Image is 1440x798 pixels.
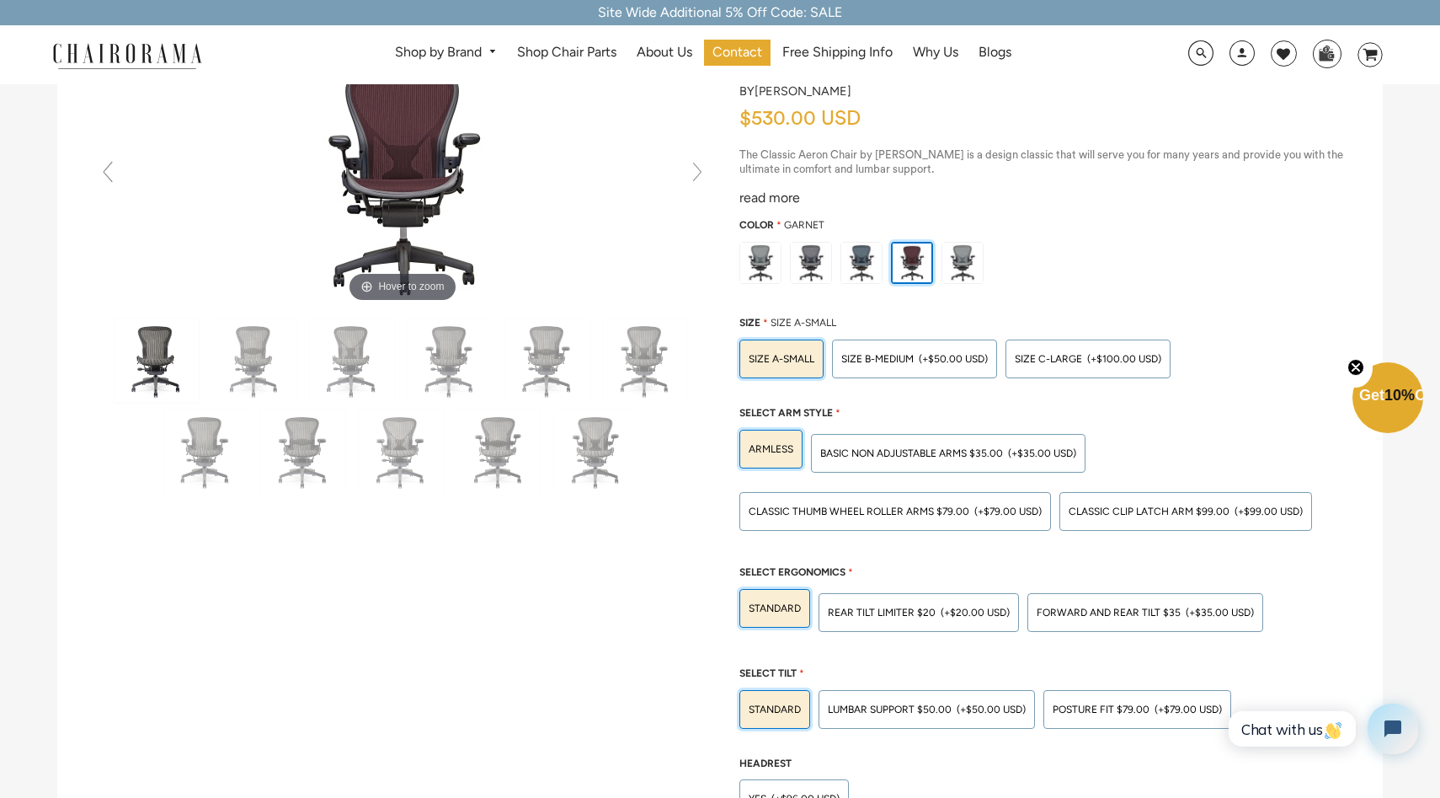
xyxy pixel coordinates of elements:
[509,40,625,66] a: Shop Chair Parts
[791,243,831,283] img: https://apo-admin.mageworx.com/front/img/chairorama.myshopify.com/f520d7dfa44d3d2e85a5fe9a0a95ca9...
[749,353,814,365] span: SIZE A-SMALL
[771,317,836,329] span: SIZE A-SMALL
[893,244,931,282] img: https://apo-admin.mageworx.com/front/img/chairorama.myshopify.com/f0a8248bab2644c909809aada6fe08d...
[749,443,793,455] span: ARMLESS
[740,243,781,283] img: https://apo-admin.mageworx.com/front/img/chairorama.myshopify.com/ae6848c9e4cbaa293e2d516f385ec6e...
[1352,364,1423,435] div: Get10%OffClose teaser
[739,667,797,679] span: Select Tilt
[1008,448,1076,458] span: (+$35.00 USD)
[1087,354,1161,364] span: (+$100.00 USD)
[1069,506,1229,517] span: Classic Clip Latch Arm $99.00
[1384,387,1415,404] span: 10%
[1210,689,1432,769] iframe: Tidio Chat
[941,608,1010,618] span: (+$20.00 USD)
[904,40,967,66] a: Why Us
[408,319,492,403] img: Classic Aeron Chair (Renewed) - chairorama
[1037,607,1181,619] span: Forward And Rear Tilt $35
[603,319,687,403] img: Classic Aeron Chair (Renewed) - chairorama
[841,243,882,283] img: https://apo-admin.mageworx.com/front/img/chairorama.myshopify.com/934f279385142bb1386b89575167202...
[517,44,616,62] span: Shop Chair Parts
[1186,608,1254,618] span: (+$35.00 USD)
[974,506,1042,517] span: (+$79.00 USD)
[310,319,394,403] img: Classic Aeron Chair (Renewed) - chairorama
[1155,704,1222,715] span: (+$79.00 USD)
[628,40,701,66] a: About Us
[739,317,760,329] span: Size
[1015,353,1082,365] span: SIZE C-LARGE
[820,447,1003,459] span: BASIC NON ADJUSTABLE ARMS $35.00
[212,319,296,403] img: Classic Aeron Chair (Renewed) - chairorama
[283,40,1123,71] nav: DesktopNavigation
[359,410,443,494] img: Classic Aeron Chair (Renewed) - chairorama
[456,410,541,494] img: Classic Aeron Chair (Renewed) - chairorama
[970,40,1020,66] a: Blogs
[261,410,345,494] img: Classic Aeron Chair (Renewed) - chairorama
[739,566,845,578] span: Select Ergonomics
[828,704,952,715] span: LUMBAR SUPPORT $50.00
[163,410,248,494] img: Classic Aeron Chair (Renewed) - chairorama
[554,410,638,494] img: Classic Aeron Chair (Renewed) - chairorama
[739,758,792,769] span: Headrest
[942,243,983,283] img: https://apo-admin.mageworx.com/front/img/chairorama.myshopify.com/ae6848c9e4cbaa293e2d516f385ec6e...
[979,44,1011,62] span: Blogs
[387,40,505,66] a: Shop by Brand
[712,44,762,62] span: Contact
[739,109,861,129] span: $530.00 USD
[1314,40,1340,66] img: WhatsApp_Image_2024-07-12_at_16.23.01.webp
[739,149,1343,174] span: The Classic Aeron Chair by [PERSON_NAME] is a design classic that will serve you for many years a...
[828,607,936,619] span: Rear Tilt Limiter $20
[1339,349,1373,388] button: Close teaser
[115,319,199,403] img: Classic Aeron Chair (Renewed) - chairorama
[43,40,211,70] img: chairorama
[704,40,771,66] a: Contact
[739,190,1349,207] div: read more
[774,40,901,66] a: Free Shipping Info
[919,354,988,364] span: (+$50.00 USD)
[841,353,914,365] span: SIZE B-MEDIUM
[505,319,589,403] img: Classic Aeron Chair (Renewed) - chairorama
[749,506,969,517] span: Classic Thumb Wheel Roller Arms $79.00
[637,44,692,62] span: About Us
[739,407,833,419] span: Select Arm Style
[755,83,851,99] a: [PERSON_NAME]
[784,219,824,231] span: Garnet
[749,704,801,715] span: STANDARD
[739,84,851,99] h2: by
[957,704,1026,715] span: (+$50.00 USD)
[782,44,893,62] span: Free Shipping Info
[276,171,529,187] a: Hover to zoom
[1053,704,1149,715] span: POSTURE FIT $79.00
[749,603,801,614] span: STANDARD
[1359,387,1437,404] span: Get Off
[913,44,958,62] span: Why Us
[739,219,774,231] span: Color
[1235,506,1303,517] span: (+$99.00 USD)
